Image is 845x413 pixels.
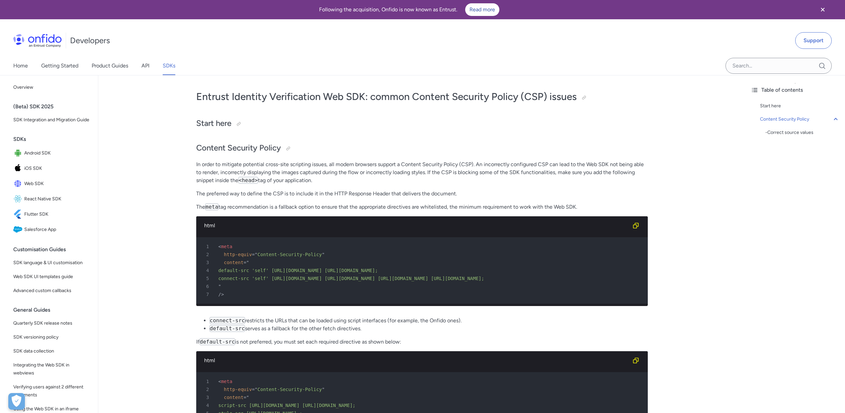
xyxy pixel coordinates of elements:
span: 7 [199,290,214,298]
button: Open Preferences [8,393,25,410]
span: content [224,260,243,265]
code: <head> [238,177,258,184]
span: = [252,387,255,392]
span: default-src 'self' [URL][DOMAIN_NAME] [URL][DOMAIN_NAME]; [218,268,378,273]
span: Integrating the Web SDK in webviews [13,361,90,377]
div: Table of contents [751,86,840,94]
span: React Native SDK [24,194,90,204]
a: Product Guides [92,56,128,75]
img: IconAndroid SDK [13,149,24,158]
span: SDK data collection [13,347,90,355]
span: /> [218,292,224,297]
span: 3 [199,393,214,401]
span: Quarterly SDK release notes [13,319,90,327]
span: Content-Security-Policy [258,387,322,392]
h1: Entrust Identity Verification Web SDK: common Content Security Policy (CSP) issues [196,90,648,103]
span: < [218,244,221,249]
div: Customisation Guides [13,243,95,256]
a: Home [13,56,28,75]
span: SDK versioning policy [13,333,90,341]
span: 6 [199,282,214,290]
a: SDK versioning policy [11,331,93,344]
span: Web SDK UI templates guide [13,273,90,281]
svg: Close banner [819,6,827,14]
span: 1 [199,377,214,385]
a: IconWeb SDKWeb SDK [11,176,93,191]
code: connect-src [210,317,245,324]
div: Cookie Preferences [8,393,25,410]
a: Verifying users against 2 different documents [11,380,93,402]
span: http-equiv [224,252,252,257]
span: = [252,252,255,257]
a: Advanced custom callbacks [11,284,93,297]
p: If is not preferred, you must set each required directive as shown below: [196,338,648,346]
img: IconWeb SDK [13,179,24,188]
span: content [224,395,243,400]
span: Using the Web SDK in an iframe [13,405,90,413]
button: Close banner [810,1,835,18]
div: SDKs [13,133,95,146]
span: < [218,379,221,384]
span: meta [221,244,232,249]
span: SDK language & UI customisation [13,259,90,267]
div: html [204,222,629,230]
span: " [246,260,249,265]
a: IconReact Native SDKReact Native SDK [11,192,93,206]
a: -Correct source values [765,129,840,137]
a: Start here [760,102,840,110]
a: IconSalesforce AppSalesforce App [11,222,93,237]
li: serves as a fallback for the other fetch directives. [210,325,648,333]
a: Getting Started [41,56,78,75]
h1: Developers [70,35,110,46]
p: In order to mitigate potential cross-site scripting issues, all modern browsers support a Content... [196,160,648,184]
span: Content-Security-Policy [258,252,322,257]
li: restricts the URLs that can be loaded using script interfaces (for example, the Onfido ones). [210,317,648,325]
a: Overview [11,81,93,94]
span: meta [221,379,232,384]
span: 4 [199,266,214,274]
div: - Correct source values [765,129,840,137]
span: connect-src 'self' [URL][DOMAIN_NAME] [URL][DOMAIN_NAME] [URL][DOMAIN_NAME] [URL][DOMAIN_NAME]; [218,276,484,281]
span: = [243,260,246,265]
a: IconiOS SDKiOS SDK [11,161,93,176]
a: Read more [465,3,499,16]
p: The tag recommendation is a fallback option to ensure that the appropriate directives are whiteli... [196,203,648,211]
a: SDK language & UI customisation [11,256,93,269]
span: http-equiv [224,387,252,392]
input: Onfido search input field [725,58,832,74]
span: iOS SDK [24,164,90,173]
button: Copy code snippet button [629,354,642,367]
a: API [141,56,149,75]
span: " [322,252,324,257]
div: html [204,357,629,364]
img: IconReact Native SDK [13,194,24,204]
code: default-src [200,338,235,345]
span: script-src [URL][DOMAIN_NAME] [URL][DOMAIN_NAME]; [218,403,356,408]
img: Onfido Logo [13,34,62,47]
span: " [322,387,324,392]
span: Overview [13,83,90,91]
a: SDKs [163,56,175,75]
a: Web SDK UI templates guide [11,270,93,283]
a: SDK data collection [11,345,93,358]
img: IconFlutter SDK [13,210,24,219]
code: default-src [210,325,245,332]
code: meta [205,203,219,210]
img: IconiOS SDK [13,164,24,173]
span: " [255,387,257,392]
img: IconSalesforce App [13,225,24,234]
span: Verifying users against 2 different documents [13,383,90,399]
button: Copy code snippet button [629,219,642,232]
span: 3 [199,258,214,266]
a: SDK Integration and Migration Guide [11,113,93,127]
span: = [243,395,246,400]
span: 1 [199,243,214,251]
span: Advanced custom callbacks [13,287,90,295]
h2: Content Security Policy [196,143,648,154]
a: Support [795,32,832,49]
div: General Guides [13,303,95,317]
span: Web SDK [24,179,90,188]
span: " [246,395,249,400]
span: 2 [199,385,214,393]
